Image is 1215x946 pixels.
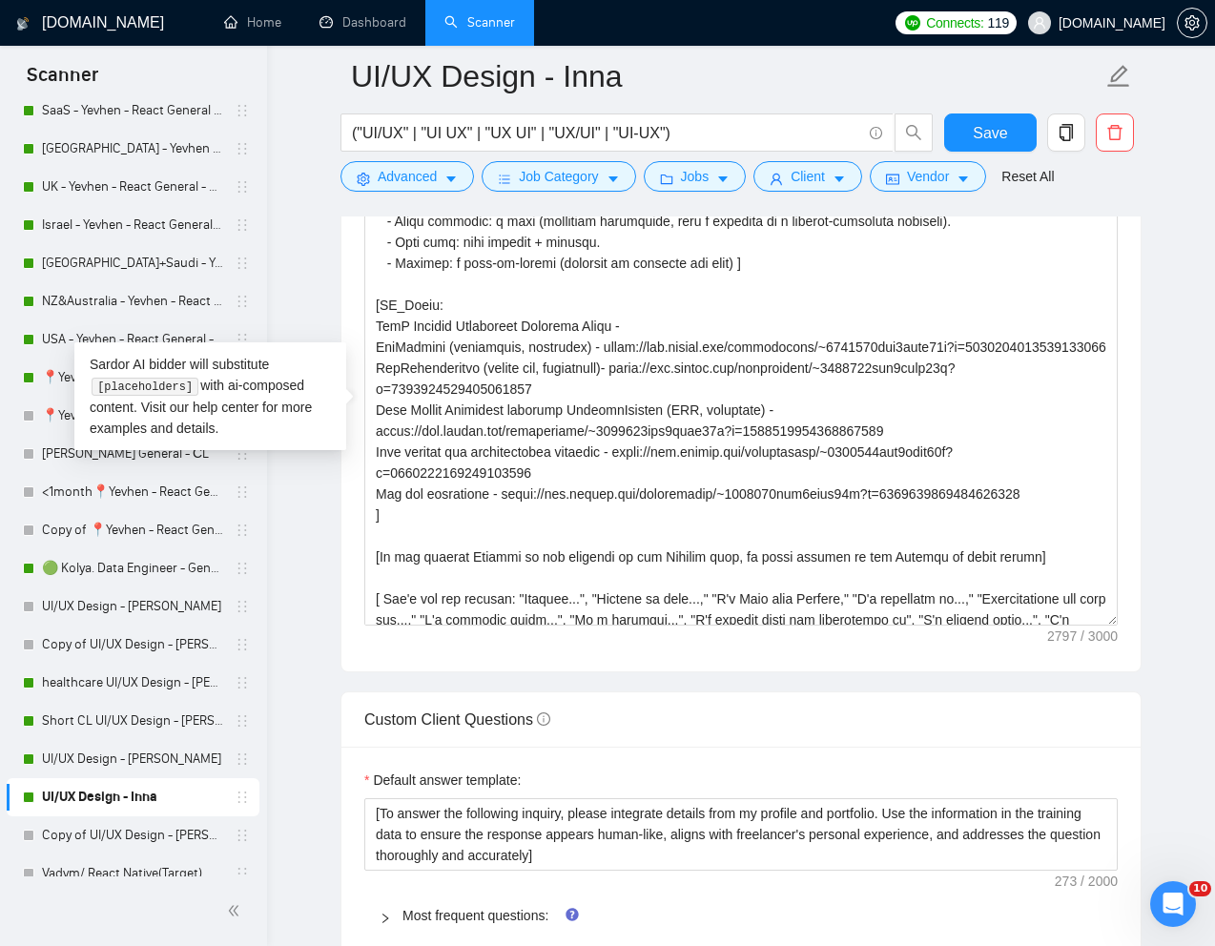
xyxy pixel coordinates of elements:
span: idcard [886,172,899,186]
span: setting [357,172,370,186]
span: holder [235,484,250,500]
span: caret-down [833,172,846,186]
span: Save [973,121,1007,145]
span: holder [235,599,250,614]
span: caret-down [444,172,458,186]
button: folderJobscaret-down [644,161,747,192]
span: folder [660,172,673,186]
iframe: Intercom live chat [1150,881,1196,927]
span: search [896,124,932,141]
span: Advanced [378,166,437,187]
span: Client [791,166,825,187]
a: 📍Yevhen - Frontend(Title) [42,397,223,435]
span: Job Category [519,166,598,187]
span: holder [235,561,250,576]
span: 10 [1189,881,1211,896]
span: info-circle [537,712,550,726]
a: setting [1177,15,1207,31]
span: holder [235,446,250,462]
a: Vadym/ React Native(Target) [42,854,223,893]
input: Scanner name... [351,52,1102,100]
span: caret-down [957,172,970,186]
a: SaaS - Yevhen - React General - СL [42,92,223,130]
span: user [770,172,783,186]
span: holder [235,675,250,690]
a: [GEOGRAPHIC_DATA] - Yevhen - React General - СL [42,130,223,168]
label: Default answer template: [364,770,521,791]
span: holder [235,103,250,118]
span: Jobs [681,166,710,187]
a: <1month📍Yevhen - React General - СL [42,473,223,511]
span: holder [235,637,250,652]
button: barsJob Categorycaret-down [482,161,635,192]
a: Short CL UI/UX Design - [PERSON_NAME] [42,702,223,740]
button: setting [1177,8,1207,38]
a: USA - Yevhen - React General - СL [42,320,223,359]
span: holder [235,828,250,843]
button: Save [944,113,1037,152]
span: 119 [988,12,1009,33]
a: 📍Yevhen - React General - СL [42,359,223,397]
span: double-left [227,901,246,920]
span: holder [235,523,250,538]
div: Tooltip anchor [564,906,581,923]
span: Connects: [926,12,983,33]
button: idcardVendorcaret-down [870,161,986,192]
a: UI/UX Design - [PERSON_NAME] [42,740,223,778]
span: caret-down [607,172,620,186]
a: dashboardDashboard [319,14,406,31]
a: Reset All [1001,166,1054,187]
span: Scanner [11,61,113,101]
span: holder [235,256,250,271]
img: logo [16,9,30,39]
span: holder [235,751,250,767]
a: UK - Yevhen - React General - СL [42,168,223,206]
img: upwork-logo.png [905,15,920,31]
button: settingAdvancedcaret-down [340,161,474,192]
span: info-circle [870,127,882,139]
span: bars [498,172,511,186]
span: holder [235,713,250,729]
textarea: Default answer template: [364,798,1118,871]
a: homeHome [224,14,281,31]
button: delete [1096,113,1134,152]
a: Israel - Yevhen - React General - СL [42,206,223,244]
a: UI/UX Design - [PERSON_NAME] [42,587,223,626]
span: copy [1048,124,1084,141]
a: Copy of UI/UX Design - [PERSON_NAME] [42,626,223,664]
span: user [1033,16,1046,30]
span: holder [235,141,250,156]
span: setting [1178,15,1206,31]
span: right [380,913,391,924]
a: Copy of 📍Yevhen - React General - СL [42,511,223,549]
a: NZ&Australia - Yevhen - React General - СL [42,282,223,320]
span: Vendor [907,166,949,187]
button: search [895,113,933,152]
button: userClientcaret-down [753,161,862,192]
button: copy [1047,113,1085,152]
a: 🟢 Kolya. Data Engineer - General [42,549,223,587]
a: healthcare UI/UX Design - [PERSON_NAME] [42,664,223,702]
span: caret-down [716,172,730,186]
span: holder [235,790,250,805]
span: Custom Client Questions [364,711,550,728]
div: Most frequent questions: [364,894,1118,937]
a: help center [193,400,258,415]
textarea: Cover letter template: [364,196,1118,626]
div: Sardor AI bidder will substitute with ai-composed content. Visit our for more examples and details. [74,342,346,450]
span: holder [235,179,250,195]
span: delete [1097,124,1133,141]
code: [placeholders] [92,378,197,397]
span: holder [235,294,250,309]
a: Most frequent questions: [402,908,548,923]
span: holder [235,866,250,881]
a: [PERSON_NAME] General - СL [42,435,223,473]
a: UI/UX Design - Inna [42,778,223,816]
input: Search Freelance Jobs... [352,121,861,145]
span: edit [1106,64,1131,89]
a: searchScanner [444,14,515,31]
span: holder [235,332,250,347]
span: holder [235,217,250,233]
a: [GEOGRAPHIC_DATA]+Saudi - Yevhen - React General - СL [42,244,223,282]
a: Copy of UI/UX Design - [PERSON_NAME] [42,816,223,854]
